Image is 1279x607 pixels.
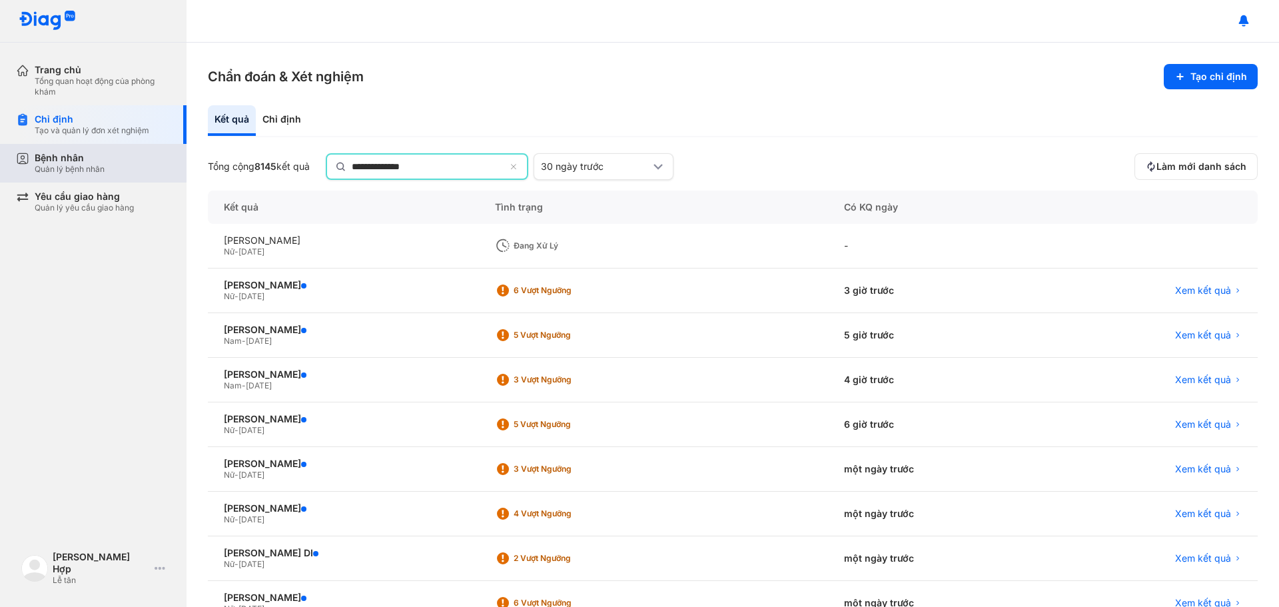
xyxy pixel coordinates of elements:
img: logo [19,11,76,31]
span: [DATE] [246,336,272,346]
div: Tạo và quản lý đơn xét nghiệm [35,125,149,136]
div: Tổng quan hoạt động của phòng khám [35,76,171,97]
div: Tổng cộng kết quả [208,161,310,173]
span: - [242,380,246,390]
div: Bệnh nhân [35,152,105,164]
div: 5 Vượt ngưỡng [514,419,620,430]
h3: Chẩn đoán & Xét nghiệm [208,67,364,86]
div: Lễ tân [53,575,149,586]
div: [PERSON_NAME] [224,324,463,336]
span: Nữ [224,425,234,435]
div: Chỉ định [35,113,149,125]
div: Trang chủ [35,64,171,76]
span: Nữ [224,470,234,480]
span: Nữ [224,559,234,569]
div: [PERSON_NAME] [224,458,463,470]
span: 8145 [254,161,276,172]
span: - [234,291,238,301]
div: 6 giờ trước [828,402,1047,447]
div: 4 giờ trước [828,358,1047,402]
span: Xem kết quả [1175,552,1231,564]
span: [DATE] [238,425,264,435]
div: 5 giờ trước [828,313,1047,358]
span: [DATE] [238,470,264,480]
div: 2 Vượt ngưỡng [514,553,620,564]
div: 6 Vượt ngưỡng [514,285,620,296]
div: Kết quả [208,105,256,136]
span: Nam [224,380,242,390]
span: - [234,470,238,480]
div: Có KQ ngày [828,191,1047,224]
span: - [242,336,246,346]
div: [PERSON_NAME] DI [224,547,463,559]
div: - [828,224,1047,269]
span: - [234,559,238,569]
span: Nữ [224,514,234,524]
div: [PERSON_NAME] [224,502,463,514]
span: - [234,425,238,435]
div: 3 Vượt ngưỡng [514,374,620,385]
div: một ngày trước [828,536,1047,581]
div: Yêu cầu giao hàng [35,191,134,203]
span: Làm mới danh sách [1156,161,1246,173]
span: [DATE] [238,247,264,257]
div: [PERSON_NAME] [224,279,463,291]
div: [PERSON_NAME] [224,235,463,247]
div: Đang xử lý [514,241,620,251]
span: [DATE] [246,380,272,390]
span: Xem kết quả [1175,508,1231,520]
span: Xem kết quả [1175,285,1231,297]
div: một ngày trước [828,492,1047,536]
span: - [234,247,238,257]
span: [DATE] [238,559,264,569]
img: logo [21,555,48,582]
div: Kết quả [208,191,479,224]
div: Quản lý yêu cầu giao hàng [35,203,134,213]
button: Tạo chỉ định [1164,64,1258,89]
span: [DATE] [238,291,264,301]
button: Làm mới danh sách [1134,153,1258,180]
div: 30 ngày trước [541,161,650,173]
div: 3 Vượt ngưỡng [514,464,620,474]
div: [PERSON_NAME] [224,592,463,604]
span: [DATE] [238,514,264,524]
div: 3 giờ trước [828,269,1047,313]
span: Xem kết quả [1175,374,1231,386]
div: một ngày trước [828,447,1047,492]
span: Nữ [224,247,234,257]
div: 5 Vượt ngưỡng [514,330,620,340]
div: 4 Vượt ngưỡng [514,508,620,519]
span: Nam [224,336,242,346]
span: - [234,514,238,524]
span: Xem kết quả [1175,463,1231,475]
span: Xem kết quả [1175,418,1231,430]
div: [PERSON_NAME] Hợp [53,551,149,575]
div: Chỉ định [256,105,308,136]
div: Quản lý bệnh nhân [35,164,105,175]
div: Tình trạng [479,191,827,224]
div: [PERSON_NAME] [224,368,463,380]
span: Xem kết quả [1175,329,1231,341]
span: Nữ [224,291,234,301]
div: [PERSON_NAME] [224,413,463,425]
